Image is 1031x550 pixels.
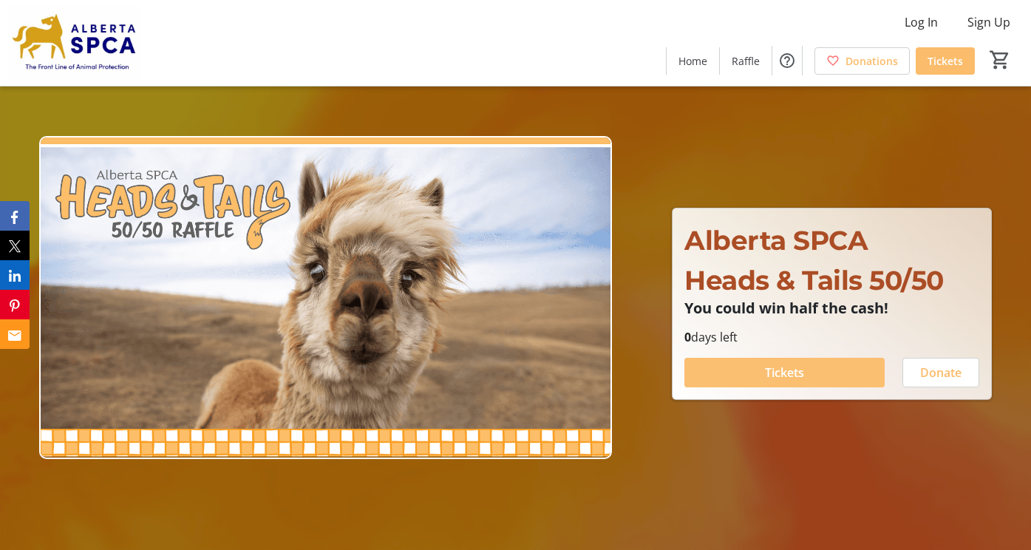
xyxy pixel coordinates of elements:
[905,13,938,31] span: Log In
[956,10,1022,34] button: Sign Up
[684,329,691,345] span: 0
[9,6,140,80] img: Alberta SPCA's Logo
[920,364,962,381] span: Donate
[684,264,944,296] span: Heads & Tails 50/50
[684,300,979,316] p: You could win half the cash!
[845,53,898,69] span: Donations
[772,46,802,75] button: Help
[967,13,1010,31] span: Sign Up
[39,136,613,458] img: Campaign CTA Media Photo
[684,224,868,257] span: Alberta SPCA
[678,53,707,69] span: Home
[902,358,979,387] button: Donate
[893,10,950,34] button: Log In
[916,47,975,75] a: Tickets
[928,53,963,69] span: Tickets
[684,358,885,387] button: Tickets
[720,47,772,75] a: Raffle
[987,47,1013,73] button: Cart
[814,47,910,75] a: Donations
[684,328,979,346] p: days left
[765,364,804,381] span: Tickets
[732,53,760,69] span: Raffle
[667,47,719,75] a: Home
